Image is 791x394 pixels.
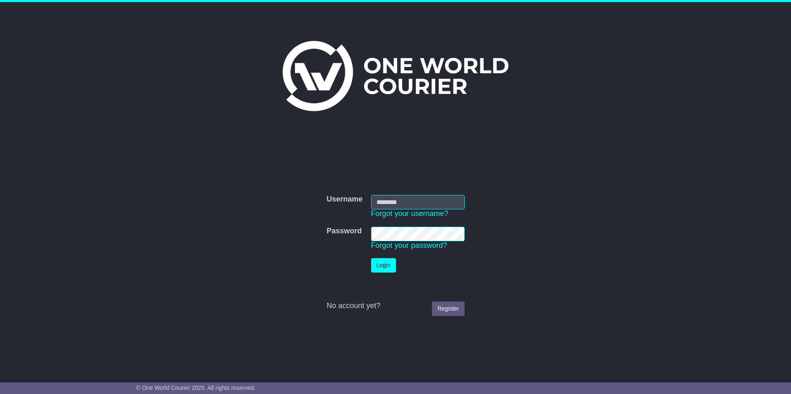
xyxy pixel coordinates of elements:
a: Forgot your password? [371,241,447,249]
label: Password [326,227,362,236]
button: Login [371,258,396,273]
a: Forgot your username? [371,209,448,218]
img: One World [283,41,508,111]
span: © One World Courier 2025. All rights reserved. [136,385,256,391]
div: No account yet? [326,301,464,311]
label: Username [326,195,362,204]
a: Register [432,301,464,316]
